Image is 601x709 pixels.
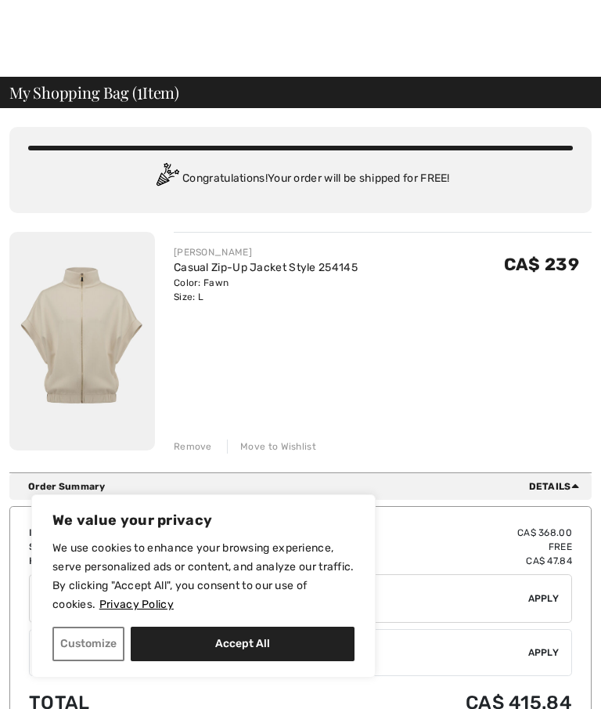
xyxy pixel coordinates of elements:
[174,276,358,304] div: Color: Fawn Size: L
[227,440,316,454] div: Move to Wishlist
[174,440,212,454] div: Remove
[29,554,226,568] td: HST (13%)
[226,526,572,540] td: CA$ 368.00
[99,597,175,612] a: Privacy Policy
[174,261,358,274] a: Casual Zip-Up Jacket Style 254145
[52,511,354,530] p: We value your privacy
[137,81,142,101] span: 1
[29,540,226,554] td: Shipping
[131,627,354,661] button: Accept All
[28,163,573,194] div: Congratulations! Your order will be shipped for FREE!
[9,232,155,450] img: Casual Zip-Up Jacket Style 254145
[528,646,560,660] span: Apply
[504,254,579,275] span: CA$ 239
[29,526,226,540] td: Items ( )
[151,163,182,194] img: Congratulation2.svg
[52,539,354,614] p: We use cookies to enhance your browsing experience, serve personalized ads or content, and analyz...
[30,575,528,622] input: Promo code
[30,646,528,660] div: Store Credit: 787.61
[31,494,376,678] div: We value your privacy
[226,554,572,568] td: CA$ 47.84
[9,85,179,100] span: My Shopping Bag ( Item)
[52,627,124,661] button: Customize
[28,479,585,494] div: Order Summary
[226,540,572,554] td: Free
[529,479,585,494] span: Details
[174,245,358,259] div: [PERSON_NAME]
[528,591,560,606] span: Apply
